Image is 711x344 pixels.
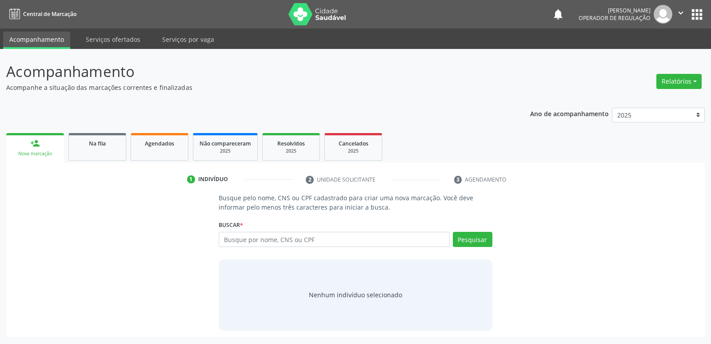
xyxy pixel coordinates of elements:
img: img [654,5,672,24]
span: Operador de regulação [579,14,651,22]
button:  [672,5,689,24]
div: 2025 [269,148,313,154]
span: Agendados [145,140,174,147]
a: Serviços ofertados [80,32,147,47]
div: 1 [187,175,195,183]
i:  [676,8,686,18]
p: Acompanhamento [6,61,495,83]
button: apps [689,7,705,22]
p: Acompanhe a situação das marcações correntes e finalizadas [6,83,495,92]
button: notifications [552,8,564,20]
span: Central de Marcação [23,10,76,18]
a: Acompanhamento [3,32,70,49]
button: Pesquisar [453,232,492,247]
span: Na fila [89,140,106,147]
span: Cancelados [339,140,368,147]
div: Indivíduo [198,175,228,183]
p: Busque pelo nome, CNS ou CPF cadastrado para criar uma nova marcação. Você deve informar pelo men... [219,193,492,212]
div: Nova marcação [12,150,58,157]
button: Relatórios [656,74,702,89]
label: Buscar [219,218,243,232]
div: 2025 [331,148,375,154]
p: Ano de acompanhamento [530,108,609,119]
div: 2025 [200,148,251,154]
div: Nenhum indivíduo selecionado [309,290,402,299]
a: Central de Marcação [6,7,76,21]
a: Serviços por vaga [156,32,220,47]
input: Busque por nome, CNS ou CPF [219,232,449,247]
span: Resolvidos [277,140,305,147]
div: [PERSON_NAME] [579,7,651,14]
span: Não compareceram [200,140,251,147]
div: person_add [30,138,40,148]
